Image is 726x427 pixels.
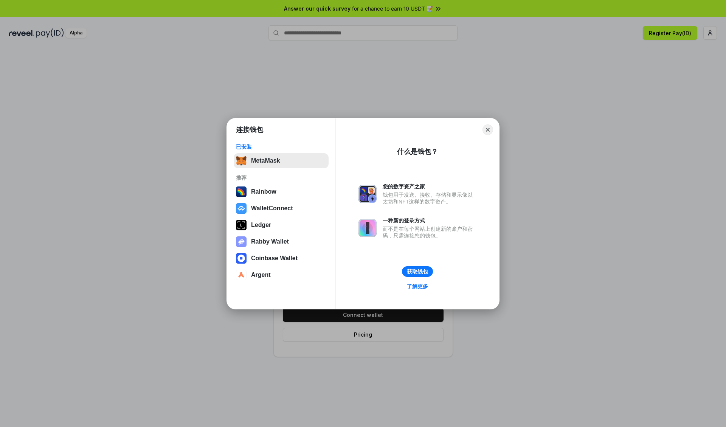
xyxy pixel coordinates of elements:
[234,234,329,249] button: Rabby Wallet
[358,185,377,203] img: svg+xml,%3Csvg%20xmlns%3D%22http%3A%2F%2Fwww.w3.org%2F2000%2Fsvg%22%20fill%3D%22none%22%20viewBox...
[236,143,326,150] div: 已安装
[234,217,329,233] button: Ledger
[482,124,493,135] button: Close
[358,219,377,237] img: svg+xml,%3Csvg%20xmlns%3D%22http%3A%2F%2Fwww.w3.org%2F2000%2Fsvg%22%20fill%3D%22none%22%20viewBox...
[234,251,329,266] button: Coinbase Wallet
[234,184,329,199] button: Rainbow
[251,205,293,212] div: WalletConnect
[251,272,271,278] div: Argent
[236,174,326,181] div: 推荐
[236,270,247,280] img: svg+xml,%3Csvg%20width%3D%2228%22%20height%3D%2228%22%20viewBox%3D%220%200%2028%2028%22%20fill%3D...
[251,188,276,195] div: Rainbow
[236,186,247,197] img: svg+xml,%3Csvg%20width%3D%22120%22%20height%3D%22120%22%20viewBox%3D%220%200%20120%20120%22%20fil...
[234,201,329,216] button: WalletConnect
[236,236,247,247] img: svg+xml,%3Csvg%20xmlns%3D%22http%3A%2F%2Fwww.w3.org%2F2000%2Fsvg%22%20fill%3D%22none%22%20viewBox...
[383,217,476,224] div: 一种新的登录方式
[407,268,428,275] div: 获取钱包
[236,253,247,264] img: svg+xml,%3Csvg%20width%3D%2228%22%20height%3D%2228%22%20viewBox%3D%220%200%2028%2028%22%20fill%3D...
[236,155,247,166] img: svg+xml,%3Csvg%20fill%3D%22none%22%20height%3D%2233%22%20viewBox%3D%220%200%2035%2033%22%20width%...
[234,153,329,168] button: MetaMask
[407,283,428,290] div: 了解更多
[383,225,476,239] div: 而不是在每个网站上创建新的账户和密码，只需连接您的钱包。
[251,255,298,262] div: Coinbase Wallet
[251,157,280,164] div: MetaMask
[402,281,433,291] a: 了解更多
[383,191,476,205] div: 钱包用于发送、接收、存储和显示像以太坊和NFT这样的数字资产。
[236,125,263,134] h1: 连接钱包
[236,203,247,214] img: svg+xml,%3Csvg%20width%3D%2228%22%20height%3D%2228%22%20viewBox%3D%220%200%2028%2028%22%20fill%3D...
[251,222,271,228] div: Ledger
[234,267,329,283] button: Argent
[397,147,438,156] div: 什么是钱包？
[402,266,433,277] button: 获取钱包
[236,220,247,230] img: svg+xml,%3Csvg%20xmlns%3D%22http%3A%2F%2Fwww.w3.org%2F2000%2Fsvg%22%20width%3D%2228%22%20height%3...
[383,183,476,190] div: 您的数字资产之家
[251,238,289,245] div: Rabby Wallet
